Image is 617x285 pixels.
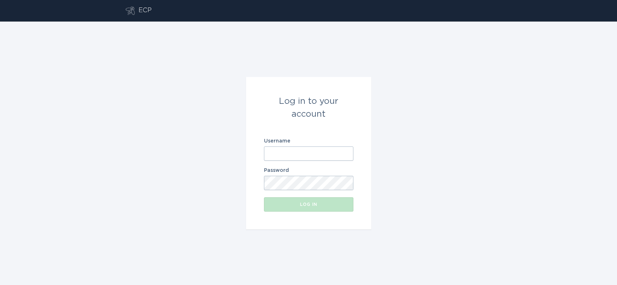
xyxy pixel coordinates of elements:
[138,6,152,15] div: ECP
[264,139,353,144] label: Username
[126,6,135,15] button: Go to dashboard
[264,197,353,212] button: Log in
[268,202,350,207] div: Log in
[264,95,353,121] div: Log in to your account
[264,168,353,173] label: Password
